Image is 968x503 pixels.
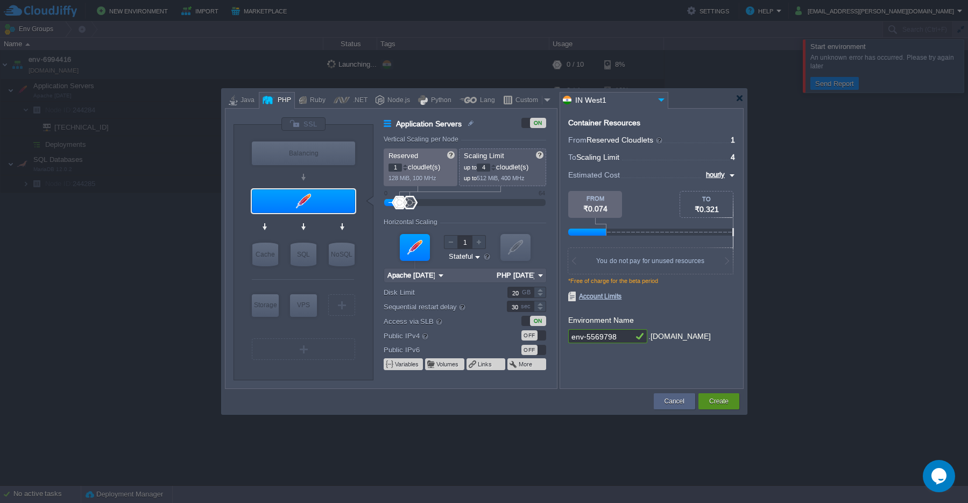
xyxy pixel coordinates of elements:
[530,316,546,326] div: ON
[384,344,493,356] label: Public IPv6
[384,218,440,226] div: Horizontal Scaling
[568,195,622,202] div: FROM
[252,338,355,360] div: Create New Layer
[384,190,387,196] div: 0
[583,204,607,213] span: ₹0.074
[464,175,477,181] span: up to
[384,287,493,298] label: Disk Limit
[568,316,634,324] label: Environment Name
[388,152,418,160] span: Reserved
[731,153,735,161] span: 4
[521,345,538,355] div: OFF
[464,152,504,160] span: Scaling Limit
[695,205,719,214] span: ₹0.321
[530,118,546,128] div: ON
[384,330,493,342] label: Public IPv4
[539,190,545,196] div: 64
[568,292,621,301] span: Account Limits
[388,175,436,181] span: 128 MiB, 100 MHz
[329,243,355,266] div: NoSQL
[519,360,533,369] button: More
[274,93,291,109] div: PHP
[290,294,317,316] div: VPS
[709,396,729,407] button: Create
[665,396,684,407] button: Cancel
[252,141,355,165] div: Balancing
[648,329,711,344] div: .[DOMAIN_NAME]
[388,160,454,172] p: cloudlet(s)
[568,153,576,161] span: To
[350,93,368,109] div: .NET
[252,294,279,317] div: Storage Containers
[680,196,733,202] div: TO
[395,360,420,369] button: Variables
[252,294,279,316] div: Storage
[923,460,957,492] iframe: chat widget
[290,294,317,317] div: Elastic VPS
[384,315,493,327] label: Access via SLB
[568,119,640,127] div: Container Resources
[521,301,533,311] div: sec
[384,93,410,109] div: Node.js
[478,360,493,369] button: Links
[436,360,460,369] button: Volumes
[252,141,355,165] div: Load Balancer
[328,294,355,316] div: Create New Layer
[329,243,355,266] div: NoSQL Databases
[477,93,495,109] div: Lang
[237,93,255,109] div: Java
[464,160,542,172] p: cloudlet(s)
[568,169,620,181] span: Estimated Cost
[521,330,538,341] div: OFF
[568,136,587,144] span: From
[291,243,316,266] div: SQL Databases
[307,93,326,109] div: Ruby
[477,175,525,181] span: 512 MiB, 400 MHz
[252,243,278,266] div: Cache
[522,287,533,297] div: GB
[464,164,477,171] span: up to
[428,93,451,109] div: Python
[384,136,461,143] div: Vertical Scaling per Node
[252,189,355,213] div: Application Servers
[568,278,735,292] div: *Free of charge for the beta period
[576,153,619,161] span: Scaling Limit
[587,136,663,144] span: Reserved Cloudlets
[291,243,316,266] div: SQL
[512,93,542,109] div: Custom
[731,136,735,144] span: 1
[384,301,493,313] label: Sequential restart delay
